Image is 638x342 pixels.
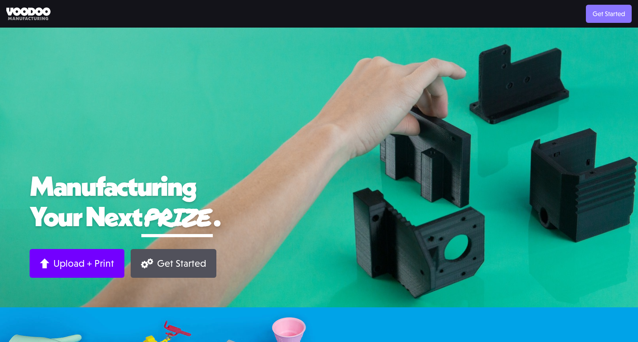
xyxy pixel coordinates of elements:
[30,171,608,237] h1: Manufacturing Your Next .
[40,258,49,268] img: Arrow up
[157,257,206,270] div: Get Started
[131,249,216,278] a: Get Started
[53,257,114,270] div: Upload + Print
[141,199,213,234] span: prize
[586,5,632,23] a: Get Started
[30,249,124,278] a: Upload + Print
[141,258,153,268] img: Gears
[6,7,51,20] img: Voodoo Manufacturing logo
